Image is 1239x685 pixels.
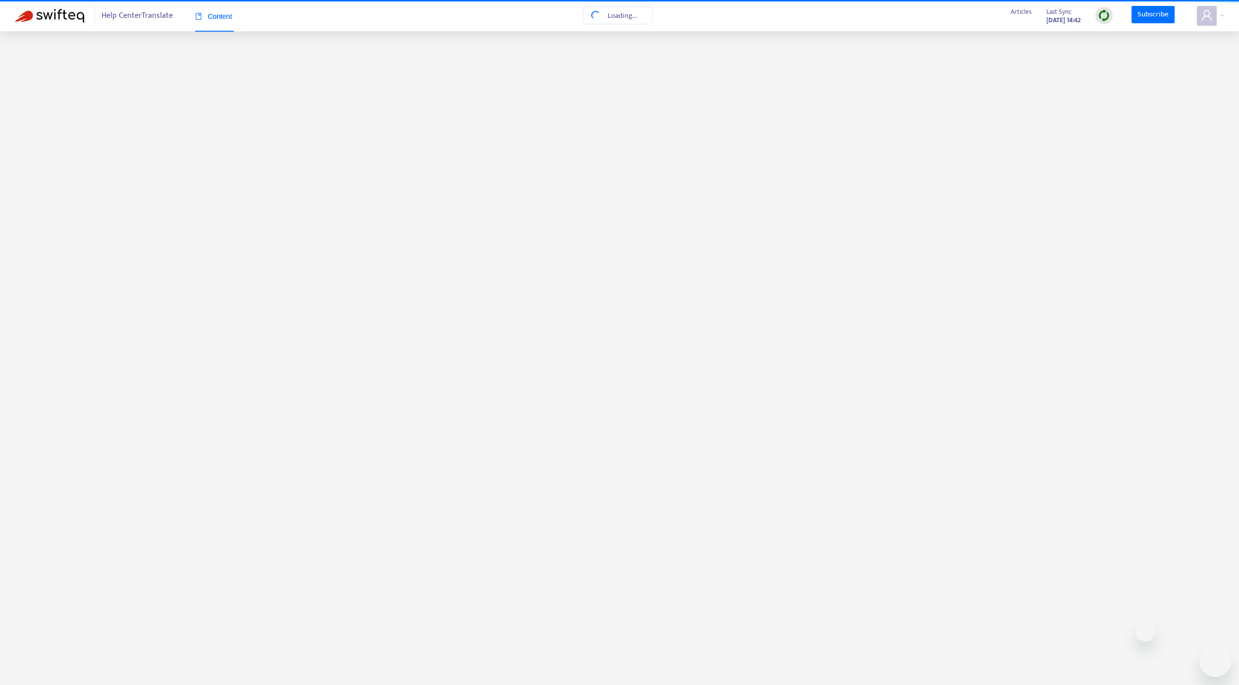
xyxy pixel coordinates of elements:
a: Subscribe [1132,6,1175,24]
strong: [DATE] 14:42 [1046,15,1081,26]
span: Help Center Translate [102,6,173,25]
iframe: Close message [1136,622,1155,641]
span: Articles [1011,6,1032,17]
img: Swifteq [15,9,84,23]
span: book [195,13,202,20]
img: sync.dc5367851b00ba804db3.png [1098,9,1110,22]
span: Last Sync [1046,6,1072,17]
span: user [1201,9,1213,21]
span: Content [195,12,232,20]
iframe: Button to launch messaging window [1199,645,1231,677]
